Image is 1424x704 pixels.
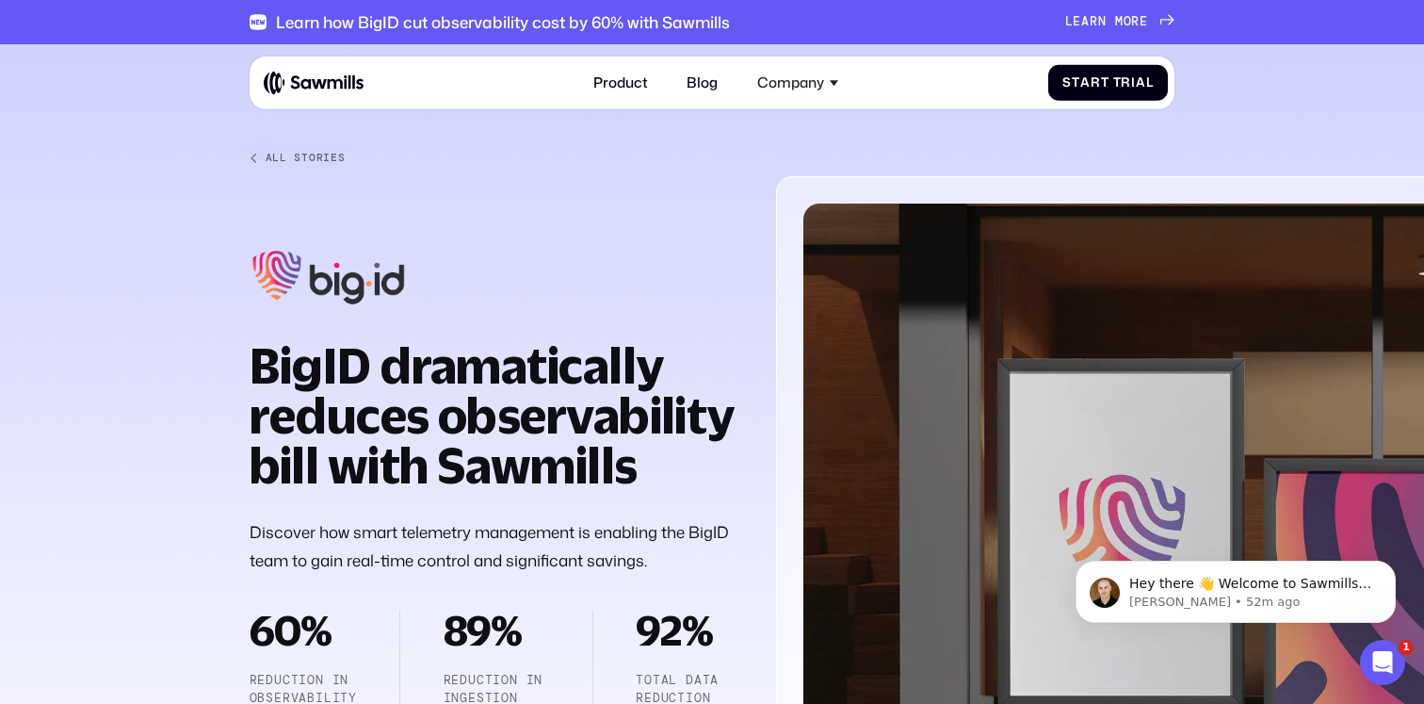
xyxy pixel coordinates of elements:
h2: 89% [444,611,550,651]
span: r [1091,75,1101,90]
a: Learnmore [1065,14,1175,29]
span: e [1140,14,1148,29]
div: Company [757,74,824,91]
span: T [1113,75,1122,90]
span: m [1115,14,1124,29]
span: S [1062,75,1072,90]
p: Discover how smart telemetry management is enabling the BigID team to gain real-time control and ... [250,517,743,575]
span: L [1065,14,1074,29]
a: StartTrial [1048,65,1168,102]
span: t [1072,75,1080,90]
div: Company [747,64,849,103]
span: i [1131,75,1136,90]
div: All Stories [266,152,346,165]
span: a [1081,14,1090,29]
span: l [1146,75,1154,90]
h2: 60% [250,611,357,651]
div: Learn how BigID cut observability cost by 60% with Sawmills [276,12,730,31]
span: t [1101,75,1109,90]
span: a [1136,75,1146,90]
span: 1 [1399,640,1414,655]
a: All Stories [250,152,743,165]
iframe: Intercom live chat [1360,640,1405,685]
a: Blog [676,64,729,103]
span: r [1131,14,1140,29]
span: r [1090,14,1098,29]
span: n [1098,14,1107,29]
span: a [1080,75,1091,90]
span: e [1073,14,1081,29]
a: Product [583,64,659,103]
strong: BigID dramatically reduces observability bill with Sawmills [250,336,735,495]
span: o [1124,14,1132,29]
iframe: Intercom notifications message [1047,521,1424,653]
h2: 92% [636,611,742,651]
span: r [1121,75,1131,90]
